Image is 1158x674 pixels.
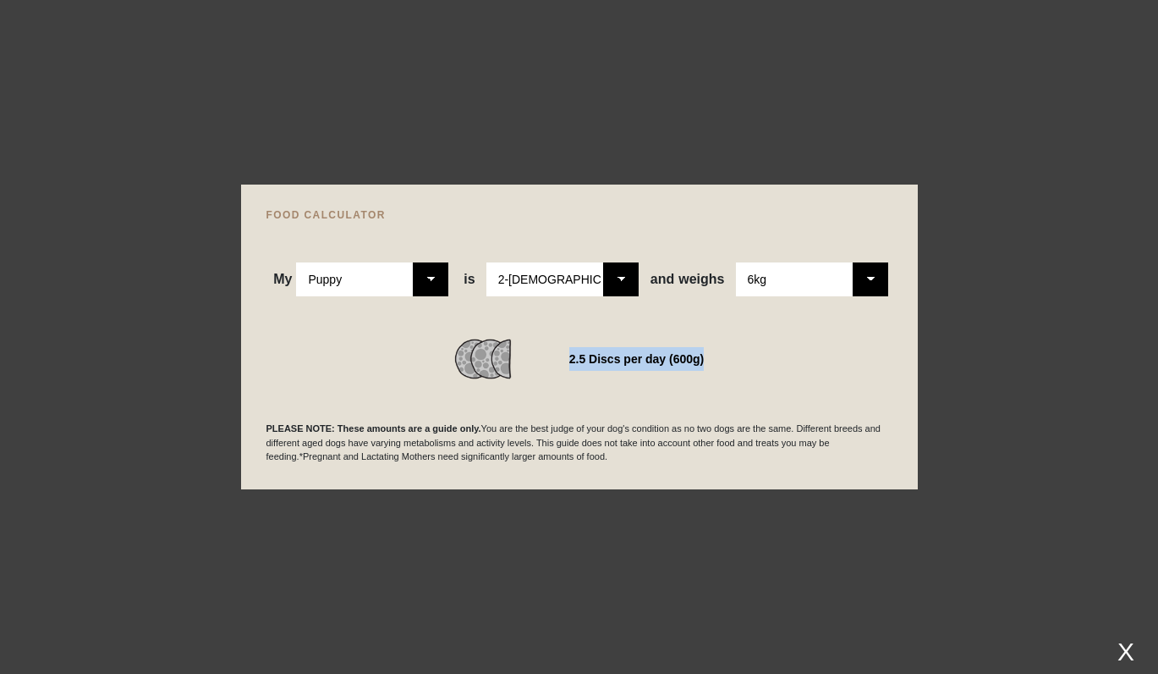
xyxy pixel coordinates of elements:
b: PLEASE NOTE: These amounts are a guide only. [266,423,481,434]
span: and [650,272,678,287]
span: weighs [650,272,725,287]
div: X [1111,638,1141,666]
p: You are the best judge of your dog's condition as no two dogs are the same. Different breeds and ... [266,422,892,464]
h4: FOOD CALCULATOR [266,210,892,220]
span: My [273,272,292,287]
div: 2.5 Discs per day (600g) [569,347,705,371]
span: is [464,272,475,287]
